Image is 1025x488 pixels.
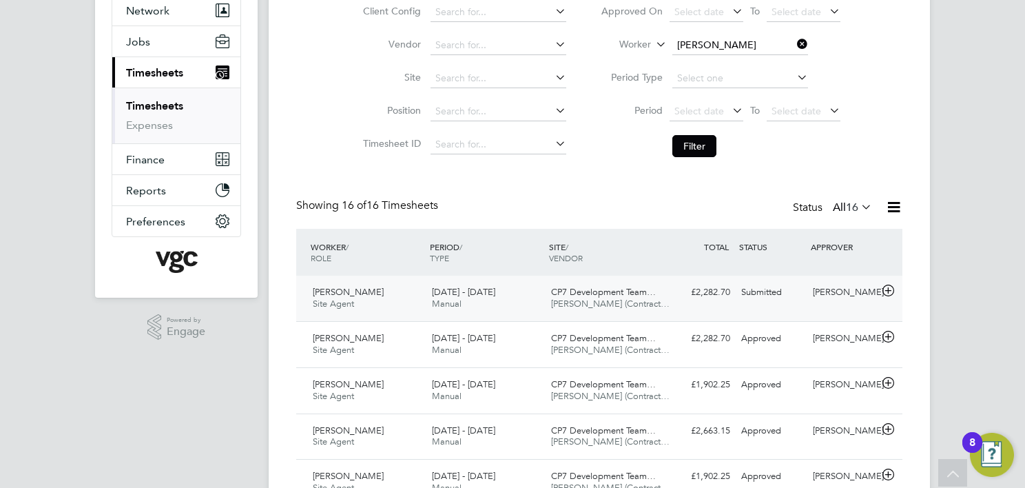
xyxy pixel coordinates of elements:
[112,26,240,57] button: Jobs
[432,344,462,356] span: Manual
[313,425,384,436] span: [PERSON_NAME]
[147,314,206,340] a: Powered byEngage
[589,38,651,52] label: Worker
[736,465,807,488] div: Approved
[807,281,879,304] div: [PERSON_NAME]
[313,332,384,344] span: [PERSON_NAME]
[432,436,462,447] span: Manual
[313,436,354,447] span: Site Agent
[359,5,421,17] label: Client Config
[674,105,724,117] span: Select date
[296,199,441,213] div: Showing
[126,35,150,48] span: Jobs
[307,234,426,270] div: WORKER
[736,281,807,304] div: Submitted
[112,175,240,205] button: Reports
[359,71,421,83] label: Site
[313,286,384,298] span: [PERSON_NAME]
[432,378,495,390] span: [DATE] - [DATE]
[313,378,384,390] span: [PERSON_NAME]
[746,2,764,20] span: To
[704,241,729,252] span: TOTAL
[833,201,872,214] label: All
[664,420,736,443] div: £2,663.15
[126,99,183,112] a: Timesheets
[431,69,566,88] input: Search for...
[846,201,858,214] span: 16
[126,184,166,197] span: Reports
[970,433,1014,477] button: Open Resource Center, 8 new notifications
[551,425,656,436] span: CP7 Development Team…
[431,36,566,55] input: Search for...
[672,69,808,88] input: Select one
[342,199,438,212] span: 16 Timesheets
[772,6,821,18] span: Select date
[601,104,663,116] label: Period
[431,3,566,22] input: Search for...
[736,234,807,259] div: STATUS
[807,465,879,488] div: [PERSON_NAME]
[359,104,421,116] label: Position
[431,135,566,154] input: Search for...
[807,374,879,396] div: [PERSON_NAME]
[664,281,736,304] div: £2,282.70
[746,101,764,119] span: To
[156,251,198,273] img: vgcgroup-logo-retina.png
[313,390,354,402] span: Site Agent
[432,332,495,344] span: [DATE] - [DATE]
[431,102,566,121] input: Search for...
[736,327,807,350] div: Approved
[551,390,670,402] span: [PERSON_NAME] (Contract…
[346,241,349,252] span: /
[126,153,165,166] span: Finance
[551,286,656,298] span: CP7 Development Team…
[311,252,331,263] span: ROLE
[432,470,495,482] span: [DATE] - [DATE]
[664,327,736,350] div: £2,282.70
[313,298,354,309] span: Site Agent
[112,206,240,236] button: Preferences
[549,252,583,263] span: VENDOR
[807,327,879,350] div: [PERSON_NAME]
[736,420,807,443] div: Approved
[126,215,185,228] span: Preferences
[551,470,656,482] span: CP7 Development Team…
[551,378,656,390] span: CP7 Development Team…
[112,251,241,273] a: Go to home page
[426,234,546,270] div: PERIOD
[551,332,656,344] span: CP7 Development Team…
[359,137,421,150] label: Timesheet ID
[126,4,169,17] span: Network
[167,314,205,326] span: Powered by
[126,119,173,132] a: Expenses
[672,135,716,157] button: Filter
[313,470,384,482] span: [PERSON_NAME]
[432,298,462,309] span: Manual
[112,57,240,88] button: Timesheets
[432,286,495,298] span: [DATE] - [DATE]
[459,241,462,252] span: /
[313,344,354,356] span: Site Agent
[736,374,807,396] div: Approved
[551,436,670,447] span: [PERSON_NAME] (Contract…
[430,252,449,263] span: TYPE
[601,71,663,83] label: Period Type
[551,344,670,356] span: [PERSON_NAME] (Contract…
[601,5,663,17] label: Approved On
[969,443,975,460] div: 8
[546,234,665,270] div: SITE
[793,199,875,218] div: Status
[167,326,205,338] span: Engage
[126,66,183,79] span: Timesheets
[112,88,240,143] div: Timesheets
[807,420,879,443] div: [PERSON_NAME]
[566,241,568,252] span: /
[432,390,462,402] span: Manual
[772,105,821,117] span: Select date
[359,38,421,50] label: Vendor
[664,465,736,488] div: £1,902.25
[112,144,240,174] button: Finance
[664,374,736,396] div: £1,902.25
[807,234,879,259] div: APPROVER
[432,425,495,436] span: [DATE] - [DATE]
